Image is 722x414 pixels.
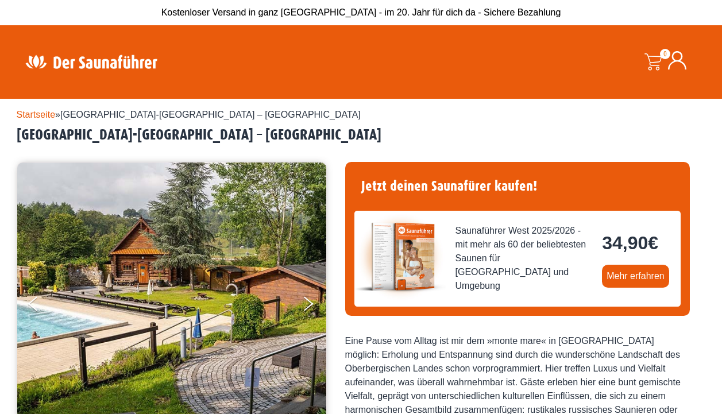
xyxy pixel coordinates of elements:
img: der-saunafuehrer-2025-west.jpg [354,211,446,303]
a: Mehr erfahren [602,265,669,288]
bdi: 34,90 [602,233,658,253]
span: Kostenloser Versand in ganz [GEOGRAPHIC_DATA] - im 20. Jahr für dich da - Sichere Bezahlung [161,7,561,17]
h2: [GEOGRAPHIC_DATA]-[GEOGRAPHIC_DATA] – [GEOGRAPHIC_DATA] [17,126,706,144]
button: Previous [28,292,57,320]
a: Startseite [17,110,56,119]
button: Next [302,292,330,320]
span: € [648,233,658,253]
span: Saunaführer West 2025/2026 - mit mehr als 60 der beliebtesten Saunen für [GEOGRAPHIC_DATA] und Um... [455,224,593,293]
span: » [17,110,361,119]
span: [GEOGRAPHIC_DATA]-[GEOGRAPHIC_DATA] – [GEOGRAPHIC_DATA] [60,110,361,119]
h4: Jetzt deinen Saunafürer kaufen! [354,171,681,202]
span: 0 [660,49,670,59]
